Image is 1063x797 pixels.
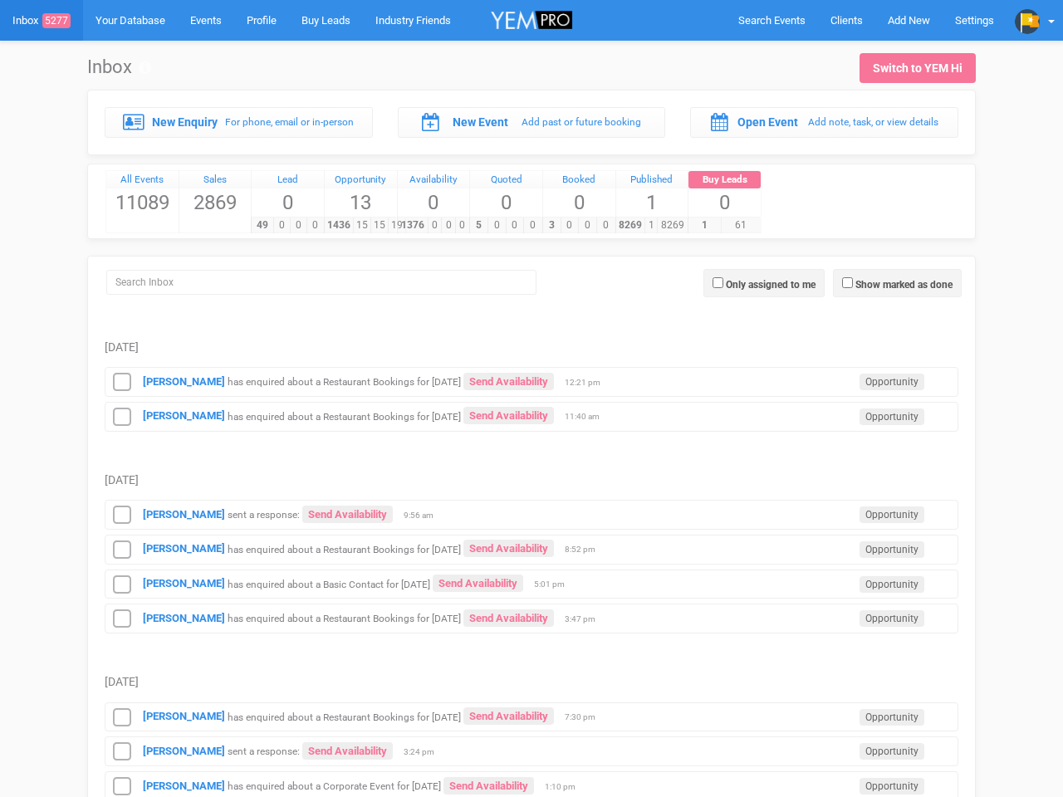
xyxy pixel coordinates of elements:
[143,710,225,722] a: [PERSON_NAME]
[428,218,442,233] span: 0
[688,218,722,233] span: 1
[404,746,445,758] span: 3:24 pm
[143,612,225,624] a: [PERSON_NAME]
[290,218,307,233] span: 0
[106,270,536,295] input: Search Inbox
[106,188,179,217] span: 11089
[453,114,508,130] label: New Event
[565,377,606,389] span: 12:21 pm
[325,171,397,189] a: Opportunity
[441,218,455,233] span: 0
[726,277,816,292] label: Only assigned to me
[463,707,554,725] a: Send Availability
[228,711,461,722] small: has enquired about a Restaurant Bookings for [DATE]
[565,711,606,723] span: 7:30 pm
[398,188,470,217] span: 0
[306,218,324,233] span: 0
[688,171,761,189] a: Buy Leads
[325,188,397,217] span: 13
[487,218,507,233] span: 0
[721,218,761,233] span: 61
[87,57,151,77] h1: Inbox
[860,610,924,627] span: Opportunity
[644,218,658,233] span: 1
[404,510,445,521] span: 9:56 am
[470,171,542,189] a: Quoted
[1015,9,1040,34] img: profile.png
[561,218,580,233] span: 0
[228,509,300,521] small: sent a response:
[179,171,252,189] a: Sales
[143,577,225,589] a: [PERSON_NAME]
[534,579,576,590] span: 5:01 pm
[596,218,615,233] span: 0
[616,171,688,189] a: Published
[860,778,924,795] span: Opportunity
[398,171,470,189] a: Availability
[252,188,324,217] span: 0
[143,508,225,521] a: [PERSON_NAME]
[143,745,225,757] a: [PERSON_NAME]
[143,409,225,422] a: [PERSON_NAME]
[542,218,561,233] span: 3
[688,188,761,217] span: 0
[615,218,646,233] span: 8269
[353,218,371,233] span: 15
[463,373,554,390] a: Send Availability
[860,709,924,726] span: Opportunity
[398,107,666,137] a: New Event Add past or future booking
[463,609,554,627] a: Send Availability
[545,781,586,793] span: 1:10 pm
[808,116,938,128] small: Add note, task, or view details
[690,107,958,137] a: Open Event Add note, task, or view details
[179,188,252,217] span: 2869
[228,376,461,388] small: has enquired about a Restaurant Bookings for [DATE]
[397,218,429,233] span: 1376
[522,116,641,128] small: Add past or future booking
[543,171,615,189] a: Booked
[543,188,615,217] span: 0
[737,114,798,130] label: Open Event
[506,218,525,233] span: 0
[830,14,863,27] span: Clients
[860,53,976,83] a: Switch to YEM Hi
[105,676,958,688] h5: [DATE]
[42,13,71,28] span: 5277
[860,576,924,593] span: Opportunity
[324,218,354,233] span: 1436
[143,375,225,388] a: [PERSON_NAME]
[565,614,606,625] span: 3:47 pm
[228,410,461,422] small: has enquired about a Restaurant Bookings for [DATE]
[105,474,958,487] h5: [DATE]
[152,114,218,130] label: New Enquiry
[228,613,461,624] small: has enquired about a Restaurant Bookings for [DATE]
[616,188,688,217] span: 1
[370,218,389,233] span: 15
[443,777,534,795] a: Send Availability
[252,171,324,189] a: Lead
[855,277,953,292] label: Show marked as done
[873,60,963,76] div: Switch to YEM Hi
[523,218,542,233] span: 0
[888,14,930,27] span: Add New
[251,218,274,233] span: 49
[463,407,554,424] a: Send Availability
[860,743,924,760] span: Opportunity
[143,780,225,792] a: [PERSON_NAME]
